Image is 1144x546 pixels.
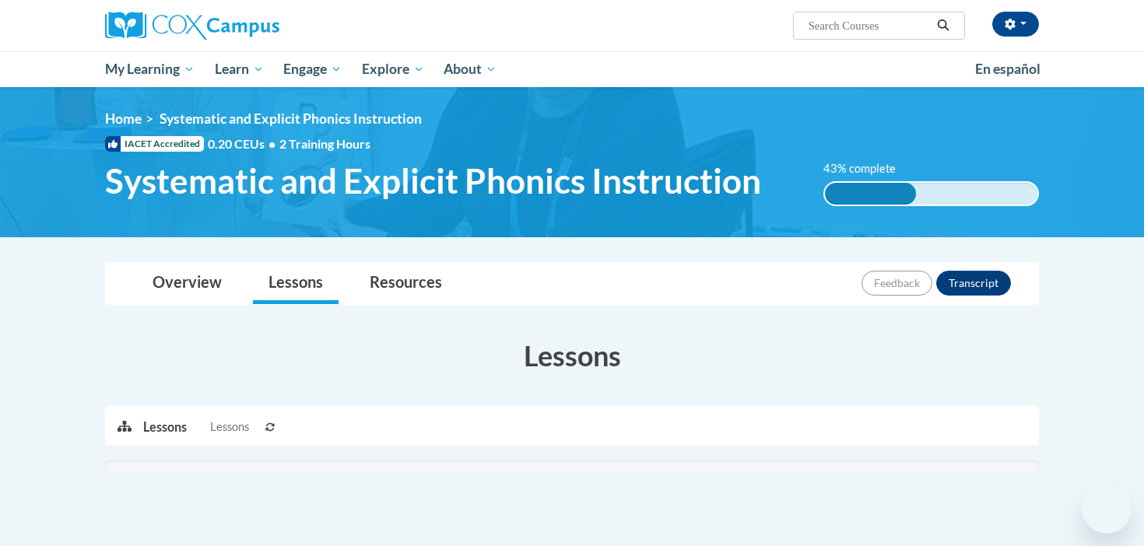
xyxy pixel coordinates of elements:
span: Lessons [210,418,249,436]
a: Engage [273,51,352,87]
a: En español [965,53,1051,86]
span: 0.20 CEUs [208,135,279,152]
span: Explore [362,60,424,79]
span: IACET Accredited [105,136,204,152]
span: 2 Training Hours [279,136,370,151]
a: Overview [137,263,237,304]
span: • [268,136,275,151]
button: Feedback [862,271,932,296]
button: Account Settings [992,12,1039,37]
h3: Lessons [105,336,1039,375]
span: Learn [215,60,264,79]
p: Lessons [143,418,187,436]
span: Systematic and Explicit Phonics Instruction [105,160,761,201]
a: Learn [205,51,274,87]
div: 43% complete [825,183,917,205]
input: Search Courses [807,16,932,35]
iframe: Button to launch messaging window [1082,484,1132,534]
span: My Learning [105,60,195,79]
a: Cox Campus [105,12,401,40]
span: Engage [283,60,342,79]
span: About [444,60,497,79]
a: Resources [354,263,458,304]
a: Home [105,110,142,127]
a: Lessons [253,263,339,304]
label: 43% complete [823,160,913,177]
a: Explore [352,51,434,87]
div: Main menu [82,51,1062,87]
a: About [434,51,507,87]
a: My Learning [95,51,205,87]
img: Cox Campus [105,12,279,40]
button: Search [932,16,955,35]
span: Systematic and Explicit Phonics Instruction [160,110,422,127]
button: Transcript [936,271,1011,296]
span: En español [975,61,1040,77]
